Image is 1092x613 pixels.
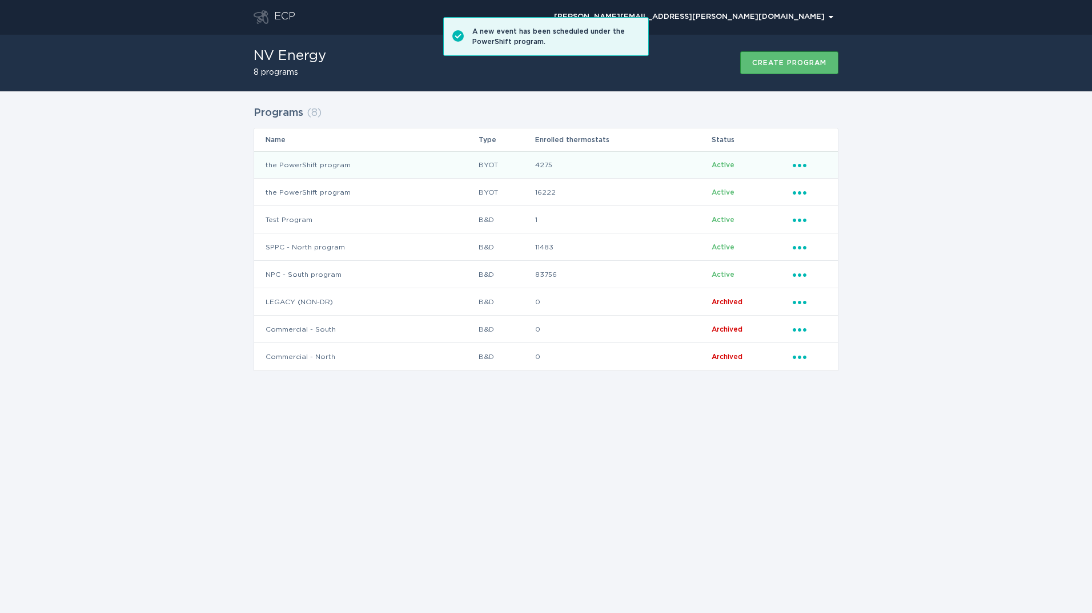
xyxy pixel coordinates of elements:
[478,343,535,370] td: B&D
[752,59,826,66] div: Create program
[478,316,535,343] td: B&D
[254,128,838,151] tr: Table Headers
[254,151,838,179] tr: 1fc7cf08bae64b7da2f142a386c1aedb
[793,241,826,253] div: Popover menu
[254,103,303,123] h2: Programs
[478,261,535,288] td: B&D
[254,179,838,206] tr: 3428cbea457e408cb7b12efa83831df3
[254,10,268,24] button: Go to dashboard
[478,288,535,316] td: B&D
[254,343,838,370] tr: 5753eebfd0614e638d7531d13116ea0c
[549,9,838,26] div: Popover menu
[712,353,742,360] span: Archived
[793,159,826,171] div: Popover menu
[254,288,838,316] tr: 6ad4089a9ee14ed3b18f57c3ec8b7a15
[535,261,711,288] td: 83756
[535,179,711,206] td: 16222
[712,189,734,196] span: Active
[274,10,295,24] div: ECP
[254,151,478,179] td: the PowerShift program
[554,14,833,21] div: [PERSON_NAME][EMAIL_ADDRESS][PERSON_NAME][DOMAIN_NAME]
[535,151,711,179] td: 4275
[793,268,826,281] div: Popover menu
[478,206,535,233] td: B&D
[712,216,734,223] span: Active
[793,186,826,199] div: Popover menu
[254,68,326,76] h2: 8 programs
[478,151,535,179] td: BYOT
[712,162,734,168] span: Active
[307,108,322,118] span: ( 8 )
[549,9,838,26] button: Open user account details
[535,128,711,151] th: Enrolled thermostats
[254,206,478,233] td: Test Program
[254,206,838,233] tr: 1d15b189bb4841f7a0043e8dad5f5fb7
[793,350,826,363] div: Popover menu
[535,316,711,343] td: 0
[254,261,478,288] td: NPC - South program
[254,343,478,370] td: Commercial - North
[793,323,826,336] div: Popover menu
[535,288,711,316] td: 0
[254,316,478,343] td: Commercial - South
[535,206,711,233] td: 1
[478,233,535,261] td: B&D
[535,233,711,261] td: 11483
[254,49,326,63] h1: NV Energy
[254,233,838,261] tr: a03e689f29a4448196f87c51a80861dc
[478,179,535,206] td: BYOT
[793,296,826,308] div: Popover menu
[740,51,838,74] button: Create program
[712,271,734,278] span: Active
[712,299,742,305] span: Archived
[712,244,734,251] span: Active
[712,326,742,333] span: Archived
[254,261,838,288] tr: 3caaf8c9363d40c086ae71ab552dadaa
[254,128,478,151] th: Name
[478,128,535,151] th: Type
[793,213,826,226] div: Popover menu
[472,26,640,47] div: A new event has been scheduled under the PowerShift program.
[254,288,478,316] td: LEGACY (NON-DR)
[711,128,792,151] th: Status
[535,343,711,370] td: 0
[254,316,838,343] tr: d4842dc55873476caf04843bf39dc303
[254,179,478,206] td: the PowerShift program
[254,233,478,261] td: SPPC - North program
